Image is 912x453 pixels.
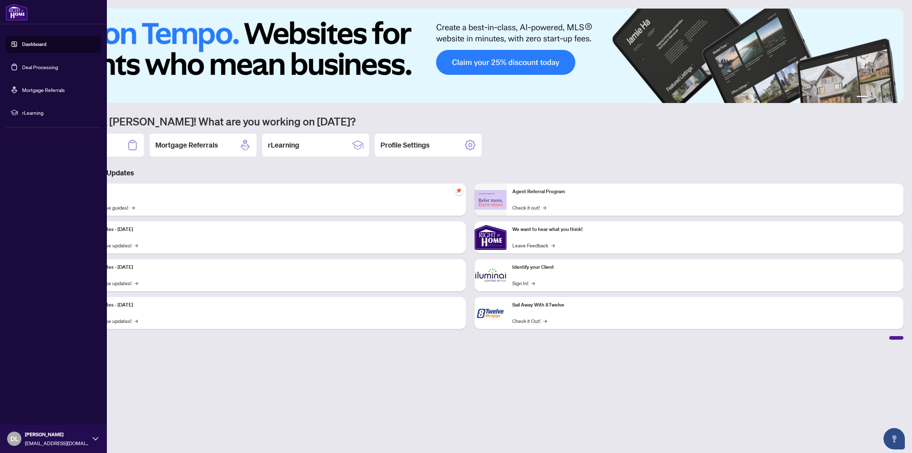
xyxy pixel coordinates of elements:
p: Platform Updates - [DATE] [75,301,460,309]
p: Self-Help [75,188,460,196]
button: 4 [882,96,885,99]
span: → [134,279,138,287]
p: Identify your Client [512,263,898,271]
h2: Mortgage Referrals [155,140,218,150]
img: Agent Referral Program [475,190,507,210]
span: → [131,204,135,211]
a: Deal Processing [22,64,58,70]
span: → [531,279,535,287]
h3: Brokerage & Industry Updates [37,168,903,178]
a: Check it Out!→ [512,317,547,325]
button: 3 [876,96,879,99]
p: Platform Updates - [DATE] [75,263,460,271]
p: Agent Referral Program [512,188,898,196]
button: 6 [893,96,896,99]
img: We want to hear what you think! [475,221,507,253]
img: Slide 0 [37,9,903,103]
span: rLearning [22,109,96,117]
span: DL [10,434,19,444]
a: Sign In!→ [512,279,535,287]
span: → [134,317,138,325]
span: pushpin [455,186,463,195]
span: → [543,204,546,211]
img: Sail Away With 8Twelve [475,297,507,329]
span: [PERSON_NAME] [25,431,89,438]
span: → [551,241,555,249]
a: Check it out!→ [512,204,546,211]
h2: rLearning [268,140,299,150]
img: logo [6,4,28,21]
p: Sail Away With 8Twelve [512,301,898,309]
p: We want to hear what you think! [512,226,898,233]
a: Dashboard [22,41,46,47]
button: 2 [871,96,874,99]
button: 5 [888,96,891,99]
span: [EMAIL_ADDRESS][DOMAIN_NAME] [25,439,89,447]
button: 1 [856,96,868,99]
h1: Welcome back [PERSON_NAME]! What are you working on [DATE]? [37,114,903,128]
p: Platform Updates - [DATE] [75,226,460,233]
a: Mortgage Referrals [22,87,65,93]
span: → [134,241,138,249]
img: Identify your Client [475,259,507,291]
h2: Profile Settings [380,140,430,150]
a: Leave Feedback→ [512,241,555,249]
button: Open asap [883,428,905,449]
span: → [543,317,547,325]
